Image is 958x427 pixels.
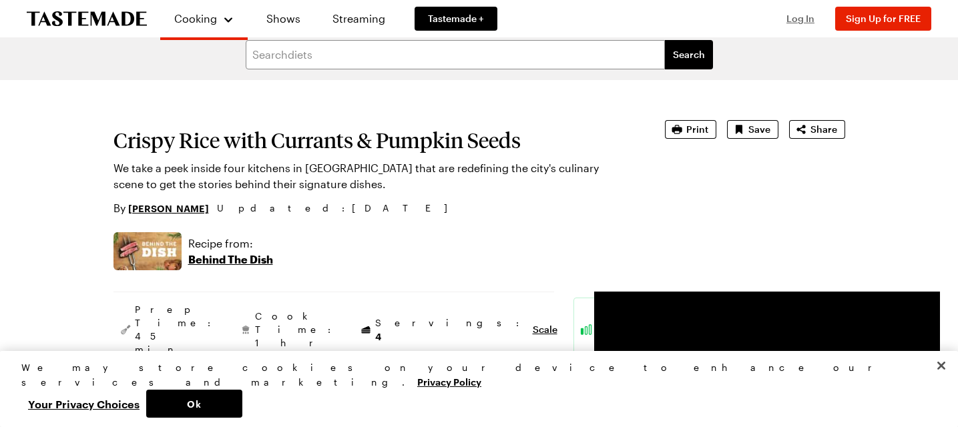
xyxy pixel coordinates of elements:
[835,7,931,31] button: Sign Up for FREE
[665,120,716,139] button: Print
[255,310,338,350] span: Cook Time: 1 hr
[113,232,182,270] img: Show where recipe is used
[21,360,925,390] div: We may store cookies on your device to enhance our services and marketing.
[375,330,381,342] span: 4
[128,201,209,216] a: [PERSON_NAME]
[428,12,484,25] span: Tastemade +
[927,351,956,380] button: Close
[21,360,925,418] div: Privacy
[810,123,837,136] span: Share
[846,13,921,24] span: Sign Up for FREE
[786,13,814,24] span: Log In
[188,236,273,252] p: Recipe from:
[113,200,209,216] p: By
[727,120,778,139] button: Save recipe
[774,12,827,25] button: Log In
[748,123,770,136] span: Save
[217,201,461,216] span: Updated : [DATE]
[146,390,242,418] button: Ok
[174,5,234,32] button: Cooking
[789,120,845,139] button: Share
[135,303,218,356] span: Prep Time: 45 min
[673,48,705,61] span: Search
[188,252,273,268] p: Behind The Dish
[21,390,146,418] button: Your Privacy Choices
[665,40,713,69] button: filters
[533,323,557,336] button: Scale
[415,7,497,31] a: Tastemade +
[113,128,628,152] h1: Crispy Rice with Currants & Pumpkin Seeds
[375,316,526,344] span: Servings:
[686,123,708,136] span: Print
[27,11,147,27] a: To Tastemade Home Page
[113,160,628,192] p: We take a peek inside four kitchens in [GEOGRAPHIC_DATA] that are redefining the city's culinary ...
[417,375,481,388] a: More information about your privacy, opens in a new tab
[188,236,273,268] a: Recipe from:Behind The Dish
[174,12,217,25] span: Cooking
